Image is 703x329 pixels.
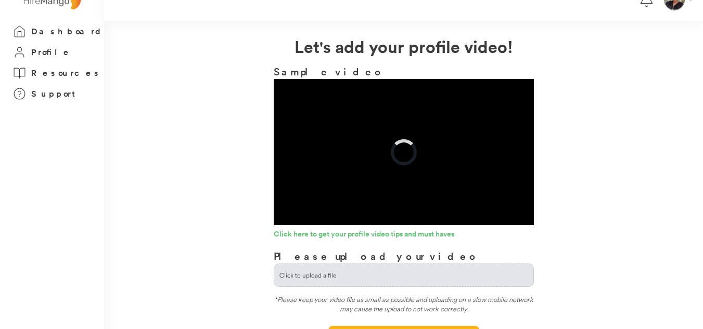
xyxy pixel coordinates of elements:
[274,295,534,318] div: *Please keep your video file as small as possible and uploading on a slow mobile network may caus...
[31,25,104,38] h3: Dashboard
[274,230,534,241] a: Click here to get your profile video tips and must haves
[274,248,479,264] h3: Please upload your video
[31,67,101,80] h3: Resources
[31,87,80,100] h3: Support
[104,34,703,59] h2: Let's add your profile video!
[274,79,534,225] div: Video Player
[274,64,534,79] h3: Sample video
[31,46,72,59] h3: Profile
